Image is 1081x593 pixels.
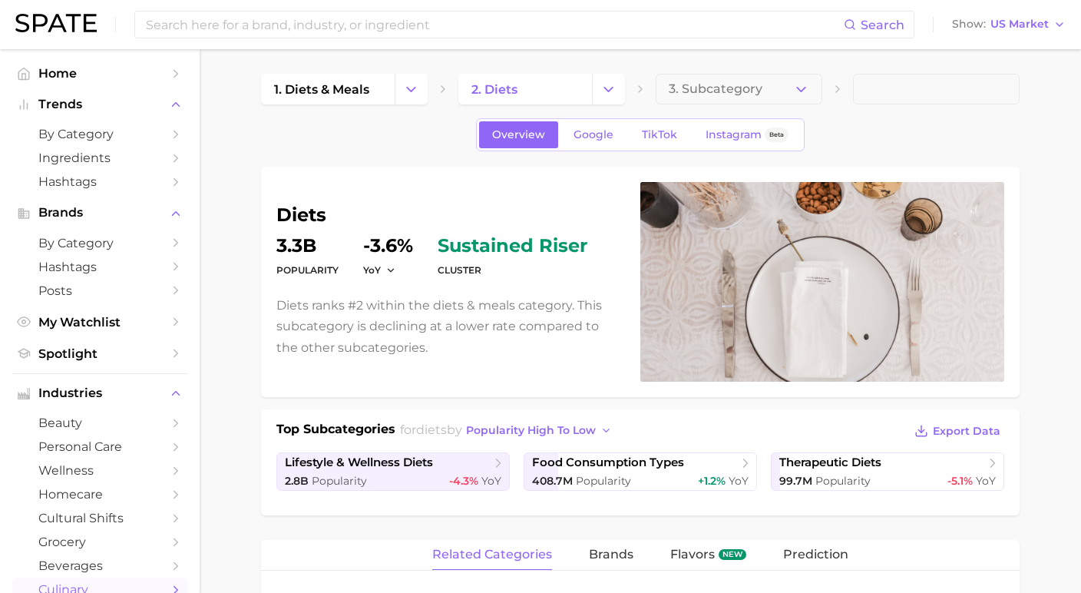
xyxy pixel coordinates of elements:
[274,82,369,97] span: 1. diets & meals
[462,420,617,441] button: popularity high to low
[38,558,161,573] span: beverages
[458,74,592,104] a: 2. diets
[12,255,187,279] a: Hashtags
[693,121,802,148] a: InstagramBeta
[12,279,187,303] a: Posts
[276,452,510,491] a: lifestyle & wellness diets2.8b Popularity-4.3% YoY
[532,474,573,488] span: 408.7m
[38,174,161,189] span: Hashtags
[576,474,631,488] span: Popularity
[698,474,726,488] span: +1.2%
[706,128,762,141] span: Instagram
[395,74,428,104] button: Change Category
[12,435,187,459] a: personal care
[12,170,187,194] a: Hashtags
[363,263,381,277] span: YoY
[276,261,339,280] dt: Popularity
[312,474,367,488] span: Popularity
[38,206,161,220] span: Brands
[38,315,161,330] span: My Watchlist
[12,122,187,146] a: by Category
[481,474,501,488] span: YoY
[12,382,187,405] button: Industries
[38,260,161,274] span: Hashtags
[363,237,413,255] dd: -3.6%
[38,439,161,454] span: personal care
[12,482,187,506] a: homecare
[12,342,187,366] a: Spotlight
[656,74,822,104] button: 3. Subcategory
[990,20,1049,28] span: US Market
[952,20,986,28] span: Show
[669,82,762,96] span: 3. Subcategory
[38,386,161,400] span: Industries
[589,548,633,562] span: brands
[12,411,187,435] a: beauty
[861,18,904,32] span: Search
[416,422,447,437] span: diets
[276,206,622,224] h1: diets
[12,459,187,482] a: wellness
[12,554,187,578] a: beverages
[276,295,622,358] p: Diets ranks #2 within the diets & meals category. This subcategory is declining at a lower rate c...
[144,12,844,38] input: Search here for a brand, industry, or ingredient
[815,474,871,488] span: Popularity
[12,146,187,170] a: Ingredients
[524,452,757,491] a: food consumption types408.7m Popularity+1.2% YoY
[670,548,715,562] span: Flavors
[779,456,881,470] span: therapeutic diets
[449,474,478,488] span: -4.3%
[479,121,558,148] a: Overview
[642,128,677,141] span: TikTok
[466,424,596,437] span: popularity high to low
[38,416,161,430] span: beauty
[276,420,395,443] h1: Top Subcategories
[38,511,161,525] span: cultural shifts
[38,283,161,298] span: Posts
[363,263,396,277] button: YoY
[12,310,187,334] a: My Watchlist
[12,93,187,116] button: Trends
[771,452,1004,491] a: therapeutic diets99.7m Popularity-5.1% YoY
[438,237,587,255] span: sustained riser
[783,548,848,562] span: Prediction
[719,549,746,560] span: new
[276,237,339,255] dd: 3.3b
[629,121,690,148] a: TikTok
[261,74,395,104] a: 1. diets & meals
[38,98,161,111] span: Trends
[38,487,161,502] span: homecare
[12,530,187,554] a: grocery
[12,201,187,224] button: Brands
[38,346,161,361] span: Spotlight
[12,61,187,85] a: Home
[12,506,187,530] a: cultural shifts
[492,128,545,141] span: Overview
[471,82,517,97] span: 2. diets
[948,15,1069,35] button: ShowUS Market
[38,66,161,81] span: Home
[38,535,161,549] span: grocery
[38,127,161,141] span: by Category
[574,128,613,141] span: Google
[285,474,309,488] span: 2.8b
[769,128,784,141] span: Beta
[285,456,433,470] span: lifestyle & wellness diets
[15,14,97,32] img: SPATE
[38,463,161,478] span: wellness
[560,121,626,148] a: Google
[438,261,587,280] dt: cluster
[532,456,684,470] span: food consumption types
[12,231,187,255] a: by Category
[976,474,996,488] span: YoY
[38,236,161,250] span: by Category
[729,474,749,488] span: YoY
[400,422,617,437] span: for by
[947,474,973,488] span: -5.1%
[432,548,552,562] span: related categories
[933,425,1000,438] span: Export Data
[911,420,1004,442] button: Export Data
[592,74,625,104] button: Change Category
[38,151,161,165] span: Ingredients
[779,474,812,488] span: 99.7m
